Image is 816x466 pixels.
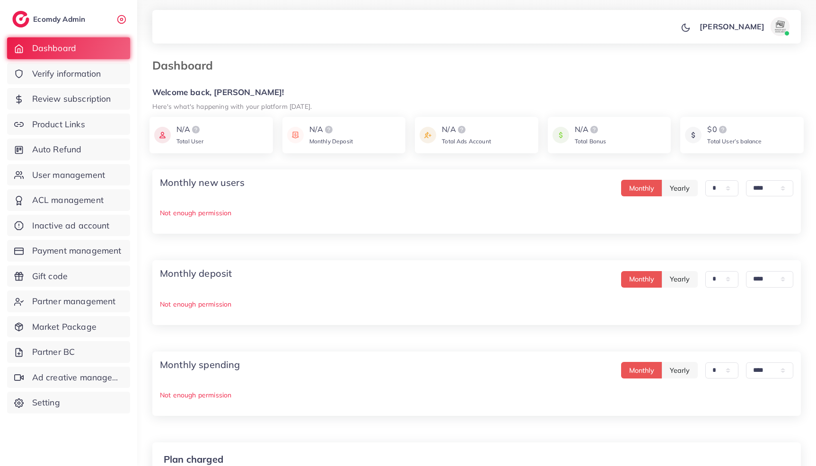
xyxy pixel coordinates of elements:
img: logo [190,124,202,135]
a: Partner management [7,290,130,312]
a: Gift code [7,265,130,287]
h4: Monthly spending [160,359,240,370]
div: N/A [442,124,491,135]
span: Inactive ad account [32,220,110,232]
a: Setting [7,392,130,413]
span: Product Links [32,118,85,131]
img: logo [323,124,334,135]
img: icon payment [154,124,171,146]
h4: Monthly deposit [160,268,232,279]
a: Review subscription [7,88,130,110]
a: ACL management [7,189,130,211]
h5: Welcome back, [PERSON_NAME]! [152,88,801,97]
a: Partner BC [7,341,130,363]
span: Dashboard [32,42,76,54]
a: Product Links [7,114,130,135]
a: Market Package [7,316,130,338]
img: logo [456,124,467,135]
span: Total Ads Account [442,138,491,145]
p: Not enough permission [160,389,793,401]
p: Plan charged [164,454,469,465]
img: logo [588,124,600,135]
div: $0 [707,124,762,135]
img: icon payment [553,124,569,146]
span: Payment management [32,245,122,257]
img: logo [717,124,728,135]
span: Auto Refund [32,143,82,156]
span: Ad creative management [32,371,123,384]
span: Partner BC [32,346,75,358]
span: Total User [176,138,204,145]
h3: Dashboard [152,59,220,72]
div: N/A [176,124,204,135]
a: [PERSON_NAME]avatar [694,17,793,36]
span: Gift code [32,270,68,282]
img: icon payment [287,124,304,146]
h2: Ecomdy Admin [33,15,88,24]
button: Monthly [621,271,662,288]
img: icon payment [685,124,702,146]
div: N/A [309,124,353,135]
span: User management [32,169,105,181]
span: Market Package [32,321,97,333]
h4: Monthly new users [160,177,245,188]
img: logo [12,11,29,27]
span: Total Bonus [575,138,606,145]
img: icon payment [420,124,436,146]
a: User management [7,164,130,186]
p: [PERSON_NAME] [700,21,764,32]
a: Dashboard [7,37,130,59]
a: Inactive ad account [7,215,130,237]
a: Payment management [7,240,130,262]
span: Review subscription [32,93,111,105]
small: Here's what's happening with your platform [DATE]. [152,102,312,110]
span: Partner management [32,295,116,308]
p: Not enough permission [160,299,793,310]
span: ACL management [32,194,104,206]
button: Yearly [662,271,698,288]
button: Yearly [662,362,698,378]
img: avatar [771,17,790,36]
a: Verify information [7,63,130,85]
button: Monthly [621,362,662,378]
button: Monthly [621,180,662,196]
a: Ad creative management [7,367,130,388]
a: logoEcomdy Admin [12,11,88,27]
p: Not enough permission [160,207,793,219]
span: Total User’s balance [707,138,762,145]
span: Setting [32,396,60,409]
div: N/A [575,124,606,135]
button: Yearly [662,180,698,196]
span: Monthly Deposit [309,138,353,145]
span: Verify information [32,68,101,80]
a: Auto Refund [7,139,130,160]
